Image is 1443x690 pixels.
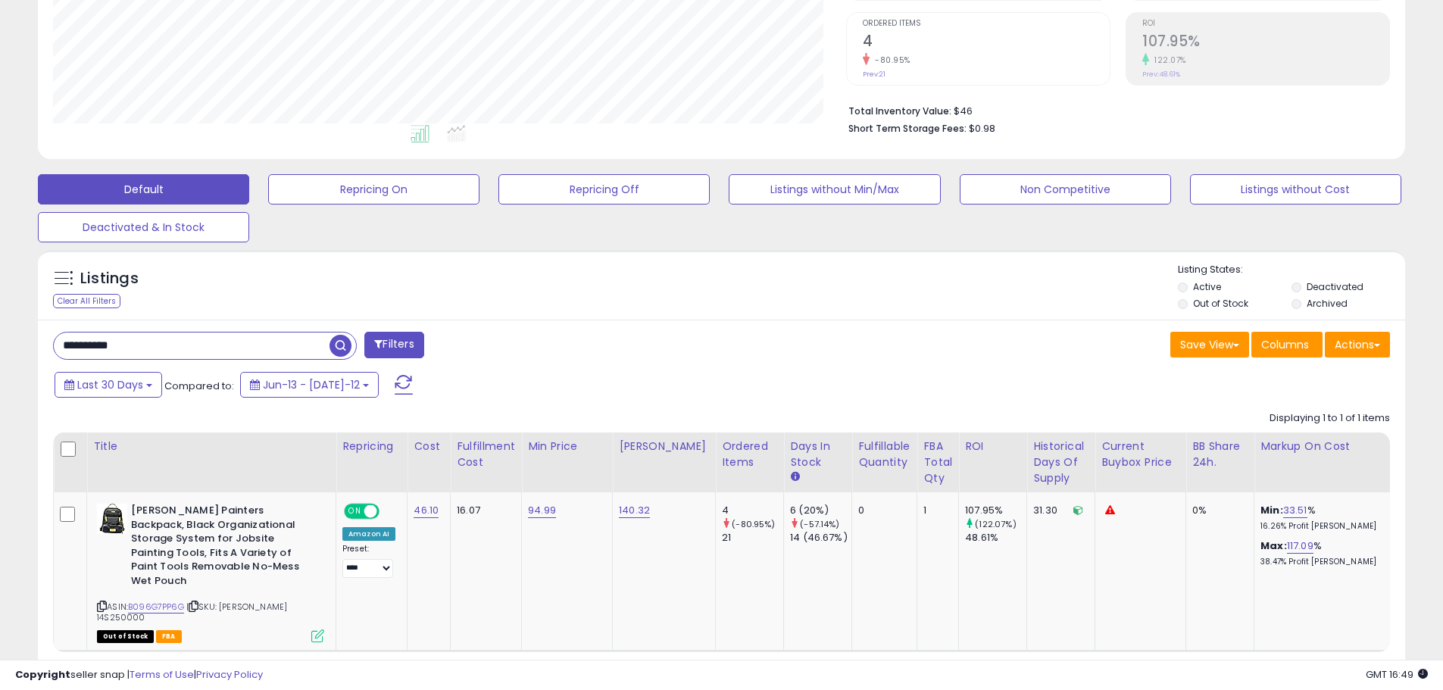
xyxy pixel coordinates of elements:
[790,470,799,484] small: Days In Stock.
[1142,70,1180,79] small: Prev: 48.61%
[240,372,379,398] button: Jun-13 - [DATE]-12
[528,503,556,518] a: 94.99
[1260,439,1391,454] div: Markup on Cost
[97,601,287,623] span: | SKU: [PERSON_NAME] 14S250000
[1366,667,1428,682] span: 2025-08-12 16:49 GMT
[342,527,395,541] div: Amazon AI
[722,531,783,545] div: 21
[790,531,851,545] div: 14 (46.67%)
[863,20,1110,28] span: Ordered Items
[722,439,777,470] div: Ordered Items
[1101,439,1179,470] div: Current Buybox Price
[863,33,1110,53] h2: 4
[128,601,184,614] a: B096G7PP6G
[528,439,606,454] div: Min Price
[414,503,439,518] a: 46.10
[858,504,905,517] div: 0
[1287,539,1313,554] a: 117.09
[457,439,515,470] div: Fulfillment Cost
[1254,432,1398,492] th: The percentage added to the cost of goods (COGS) that forms the calculator for Min & Max prices.
[345,505,364,518] span: ON
[1283,503,1307,518] a: 33.51
[1149,55,1186,66] small: 122.07%
[1193,280,1221,293] label: Active
[1325,332,1390,357] button: Actions
[1192,439,1248,470] div: BB Share 24h.
[196,667,263,682] a: Privacy Policy
[1261,337,1309,352] span: Columns
[1142,33,1389,53] h2: 107.95%
[156,630,182,643] span: FBA
[1260,521,1386,532] p: 16.26% Profit [PERSON_NAME]
[858,439,910,470] div: Fulfillable Quantity
[800,518,839,530] small: (-57.14%)
[342,439,401,454] div: Repricing
[342,544,395,578] div: Preset:
[790,504,851,517] div: 6 (20%)
[1190,174,1401,205] button: Listings without Cost
[457,504,510,517] div: 16.07
[1033,439,1088,486] div: Historical Days Of Supply
[1307,297,1348,310] label: Archived
[619,503,650,518] a: 140.32
[414,439,444,454] div: Cost
[1260,503,1283,517] b: Min:
[790,439,845,470] div: Days In Stock
[498,174,710,205] button: Repricing Off
[1307,280,1363,293] label: Deactivated
[15,667,70,682] strong: Copyright
[97,630,154,643] span: All listings that are currently out of stock and unavailable for purchase on Amazon
[263,377,360,392] span: Jun-13 - [DATE]-12
[15,668,263,682] div: seller snap | |
[1192,504,1242,517] div: 0%
[268,174,479,205] button: Repricing On
[97,504,324,641] div: ASIN:
[863,70,885,79] small: Prev: 21
[969,121,995,136] span: $0.98
[1193,297,1248,310] label: Out of Stock
[38,174,249,205] button: Default
[1142,20,1389,28] span: ROI
[1270,411,1390,426] div: Displaying 1 to 1 of 1 items
[53,294,120,308] div: Clear All Filters
[975,518,1016,530] small: (122.07%)
[164,379,234,393] span: Compared to:
[377,505,401,518] span: OFF
[1251,332,1323,357] button: Columns
[923,439,952,486] div: FBA Total Qty
[93,439,330,454] div: Title
[1260,557,1386,567] p: 38.47% Profit [PERSON_NAME]
[965,504,1026,517] div: 107.95%
[38,212,249,242] button: Deactivated & In Stock
[131,504,315,592] b: [PERSON_NAME] Painters Backpack, Black Organizational Storage System for Jobsite Painting Tools, ...
[364,332,423,358] button: Filters
[619,439,709,454] div: [PERSON_NAME]
[960,174,1171,205] button: Non Competitive
[870,55,910,66] small: -80.95%
[848,122,967,135] b: Short Term Storage Fees:
[77,377,143,392] span: Last 30 Days
[1260,504,1386,532] div: %
[848,101,1379,119] li: $46
[55,372,162,398] button: Last 30 Days
[1170,332,1249,357] button: Save View
[1033,504,1083,517] div: 31.30
[1178,263,1405,277] p: Listing States:
[965,531,1026,545] div: 48.61%
[1260,539,1287,553] b: Max:
[1260,539,1386,567] div: %
[130,667,194,682] a: Terms of Use
[923,504,947,517] div: 1
[729,174,940,205] button: Listings without Min/Max
[722,504,783,517] div: 4
[848,105,951,117] b: Total Inventory Value:
[80,268,139,289] h5: Listings
[732,518,775,530] small: (-80.95%)
[97,504,127,534] img: 41cg-o8+SFL._SL40_.jpg
[965,439,1020,454] div: ROI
